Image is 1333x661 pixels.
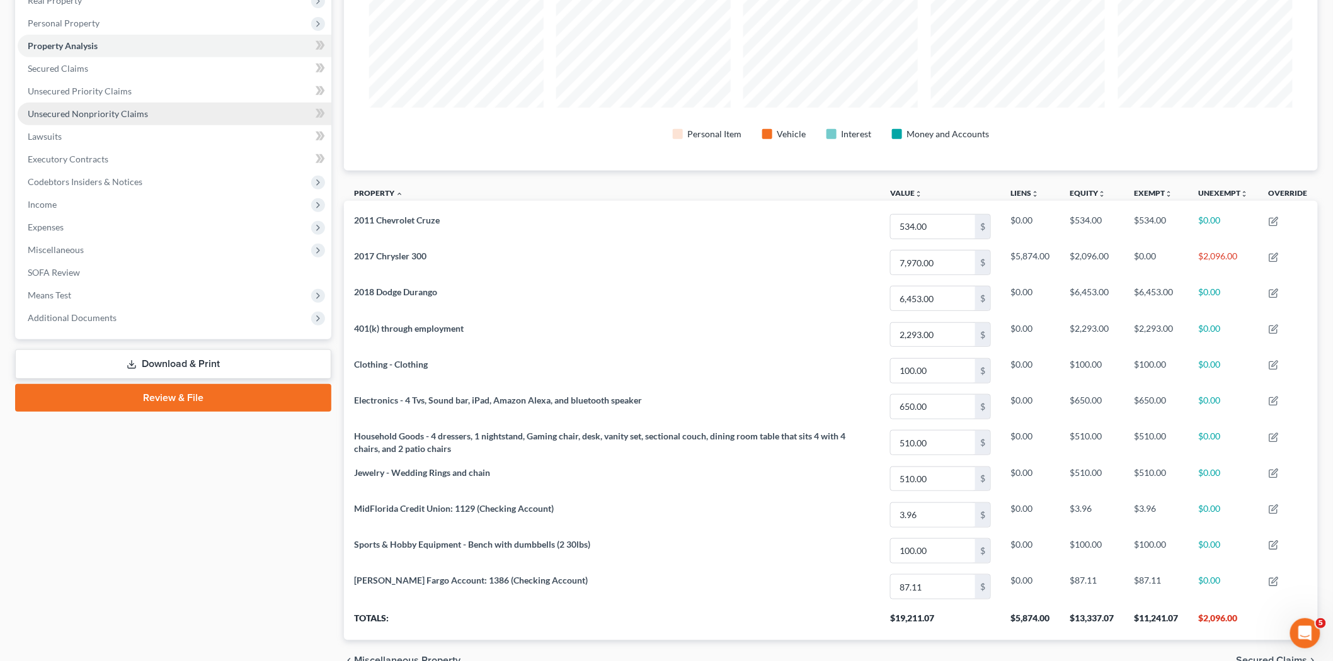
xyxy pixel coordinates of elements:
[1199,188,1249,198] a: Unexemptunfold_more
[1011,188,1039,198] a: Liensunfold_more
[354,323,464,334] span: 401(k) through employment
[891,395,975,419] input: 0.00
[880,605,1001,640] th: $19,211.07
[1189,245,1259,281] td: $2,096.00
[890,188,922,198] a: Valueunfold_more
[891,215,975,239] input: 0.00
[28,131,62,142] span: Lawsuits
[28,267,80,278] span: SOFA Review
[1189,605,1259,640] th: $2,096.00
[688,128,742,140] div: Personal Item
[891,431,975,455] input: 0.00
[1189,388,1259,424] td: $0.00
[1060,497,1124,533] td: $3.96
[975,395,990,419] div: $
[1189,353,1259,388] td: $0.00
[28,290,71,300] span: Means Test
[1060,353,1124,388] td: $100.00
[1001,317,1060,353] td: $0.00
[1189,568,1259,604] td: $0.00
[15,349,331,379] a: Download & Print
[18,148,331,171] a: Executory Contracts
[18,125,331,148] a: Lawsuits
[1316,618,1326,628] span: 5
[1124,605,1189,640] th: $11,241.07
[975,323,990,347] div: $
[1001,533,1060,568] td: $0.00
[354,395,642,405] span: Electronics - 4 Tvs, Sound bar, iPad, Amazon Alexa, and bluetooth speaker
[354,286,437,297] span: 2018 Dodge Durango
[1060,568,1124,604] td: $87.11
[396,190,403,198] i: expand_less
[891,575,975,599] input: 0.00
[1070,188,1106,198] a: Equityunfold_more
[1290,618,1320,648] iframe: Intercom live chat
[28,222,64,232] span: Expenses
[18,103,331,125] a: Unsecured Nonpriority Claims
[1060,533,1124,568] td: $100.00
[1001,461,1060,497] td: $0.00
[891,251,975,274] input: 0.00
[28,63,88,74] span: Secured Claims
[1124,461,1189,497] td: $510.00
[975,467,990,491] div: $
[975,575,990,599] div: $
[975,215,990,239] div: $
[354,539,590,550] span: Sports & Hobby Equipment - Bench with dumbbells (2 30lbs)
[18,35,331,57] a: Property Analysis
[354,251,426,261] span: 2017 Chrysler 300
[1241,190,1249,198] i: unfold_more
[18,261,331,284] a: SOFA Review
[1060,317,1124,353] td: $2,293.00
[15,384,331,412] a: Review & File
[354,503,554,514] span: MidFlorida Credit Union: 1129 (Checking Account)
[975,251,990,274] div: $
[344,605,880,640] th: Totals:
[891,539,975,563] input: 0.00
[28,154,108,164] span: Executory Contracts
[975,503,990,527] div: $
[842,128,872,140] div: Interest
[354,215,440,225] span: 2011 Chevrolet Cruze
[891,467,975,491] input: 0.00
[1124,317,1189,353] td: $2,293.00
[1060,281,1124,317] td: $6,453.00
[18,80,331,103] a: Unsecured Priority Claims
[28,108,148,119] span: Unsecured Nonpriority Claims
[975,359,990,383] div: $
[1124,245,1189,281] td: $0.00
[891,286,975,310] input: 0.00
[907,128,990,140] div: Money and Accounts
[1032,190,1039,198] i: unfold_more
[1189,424,1259,460] td: $0.00
[1060,388,1124,424] td: $650.00
[1189,317,1259,353] td: $0.00
[1259,181,1318,209] th: Override
[1124,533,1189,568] td: $100.00
[1001,424,1060,460] td: $0.00
[975,539,990,563] div: $
[777,128,806,140] div: Vehicle
[28,18,100,28] span: Personal Property
[1001,245,1060,281] td: $5,874.00
[1189,533,1259,568] td: $0.00
[1001,353,1060,388] td: $0.00
[1124,353,1189,388] td: $100.00
[1189,497,1259,533] td: $0.00
[975,286,990,310] div: $
[915,190,922,198] i: unfold_more
[28,40,98,51] span: Property Analysis
[1124,208,1189,244] td: $534.00
[1124,388,1189,424] td: $650.00
[891,359,975,383] input: 0.00
[354,188,403,198] a: Property expand_less
[1099,190,1106,198] i: unfold_more
[1124,497,1189,533] td: $3.96
[1060,461,1124,497] td: $510.00
[1001,208,1060,244] td: $0.00
[28,86,132,96] span: Unsecured Priority Claims
[354,467,490,478] span: Jewelry - Wedding Rings and chain
[1060,424,1124,460] td: $510.00
[354,575,588,585] span: [PERSON_NAME] Fargo Account: 1386 (Checking Account)
[1001,497,1060,533] td: $0.00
